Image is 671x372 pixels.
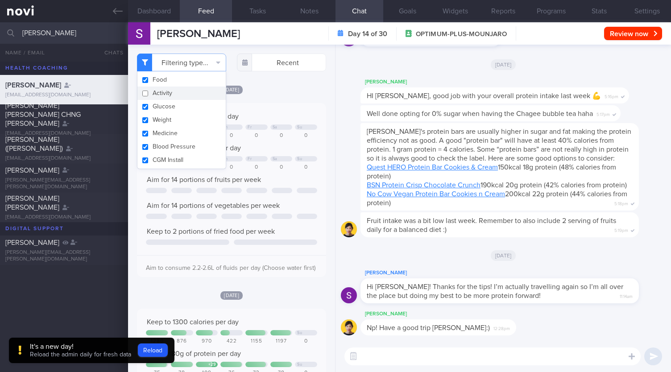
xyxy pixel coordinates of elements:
[5,167,59,174] span: [PERSON_NAME]
[360,309,543,319] div: [PERSON_NAME]
[604,27,662,40] button: Review now
[245,164,268,171] div: 0
[220,86,243,94] span: [DATE]
[5,214,123,221] div: [EMAIL_ADDRESS][DOMAIN_NAME]
[270,164,293,171] div: 0
[596,109,610,118] span: 5:17pm
[248,125,252,130] div: Fr
[208,362,216,367] div: + 29
[137,127,226,140] button: Medicine
[614,198,628,207] span: 5:18pm
[248,157,252,161] div: Fr
[491,250,516,261] span: [DATE]
[137,54,226,71] button: Filtering type...
[614,225,628,234] span: 5:19pm
[147,350,241,357] span: Aim for 80g of protein per day
[245,132,268,139] div: 0
[5,82,61,89] span: [PERSON_NAME]
[297,157,302,161] div: Su
[5,195,59,211] span: [PERSON_NAME] [PERSON_NAME]
[137,140,226,153] button: Blood Pressure
[5,92,123,99] div: [EMAIL_ADDRESS][DOMAIN_NAME]
[367,190,505,198] a: No Cow Vegan Protein Bar Cookies n Cream
[295,164,317,171] div: 0
[92,44,128,62] button: Chats
[220,132,243,139] div: 0
[147,228,275,235] span: Keep to 2 portions of fried food per week
[5,130,123,137] div: [EMAIL_ADDRESS][DOMAIN_NAME]
[273,125,278,130] div: Sa
[367,324,490,331] span: Np! Have a good trip [PERSON_NAME]:)
[367,92,601,99] span: HI [PERSON_NAME], good job with your overall protein intake last week 💪
[196,338,218,345] div: 970
[493,323,510,332] span: 12:28pm
[367,182,480,189] a: BSN Protein Crisp Chocolate Crunch
[5,249,123,263] div: [PERSON_NAME][EMAIL_ADDRESS][PERSON_NAME][DOMAIN_NAME]
[30,342,131,351] div: It's a new day!
[348,29,387,38] strong: Day 14 of 30
[5,177,123,190] div: [PERSON_NAME][EMAIL_ADDRESS][PERSON_NAME][DOMAIN_NAME]
[367,110,593,117] span: Well done opting for 0% sugar when having the Chagee bubble tea haha
[30,351,131,358] span: Reload the admin daily for fresh data
[360,77,656,87] div: [PERSON_NAME]
[5,136,63,152] span: [PERSON_NAME] ([PERSON_NAME])
[245,338,268,345] div: 1155
[367,164,498,171] a: Quest HERO Protein Bar Cookies & Cream
[147,318,239,326] span: Keep to 1300 calories per day
[367,128,631,162] span: [PERSON_NAME]'s protein bars are usually higher in sugar and fat making the protein efficiency no...
[491,59,516,70] span: [DATE]
[5,102,81,127] span: [PERSON_NAME] [PERSON_NAME] CHNG [PERSON_NAME]
[5,155,123,162] div: [EMAIL_ADDRESS][DOMAIN_NAME]
[367,283,623,299] span: Hi [PERSON_NAME]! Thanks for the tips! I’m actually travelling again so I’m all over the place bu...
[220,291,243,300] span: [DATE]
[270,132,293,139] div: 0
[416,30,507,39] span: OPTIMUM-PLUS-MOUNJARO
[367,164,616,180] span: 150kcal 18g protein (48% calories from protein)
[137,87,226,100] button: Activity
[270,338,293,345] div: 1197
[220,164,243,171] div: 0
[367,190,627,207] span: 200kcal 22g protein (44% calories from protein)
[297,125,302,130] div: Su
[295,132,317,139] div: 0
[295,338,317,345] div: 0
[5,239,59,246] span: [PERSON_NAME]
[157,29,240,39] span: [PERSON_NAME]
[137,153,226,167] button: CGM Install
[171,338,193,345] div: 876
[273,157,278,161] div: Sa
[137,73,226,87] button: Food
[605,91,618,100] span: 5:16pm
[367,217,616,233] span: Fruit intake was a bit low last week. Remember to also include 2 serving of fruits daily for a ba...
[146,265,315,271] span: Aim to consume 2.2-2.6L of fluids per day (Choose water first)
[147,202,280,209] span: Aim for 14 portions of vegetables per week
[147,176,261,183] span: Aim for 14 portions of fruits per week
[620,291,633,300] span: 11:14am
[137,100,226,113] button: Glucose
[367,182,627,189] span: 190kcal 20g protein (42% calories from protein)
[360,268,666,278] div: [PERSON_NAME]
[297,362,302,367] div: Su
[138,343,168,357] button: Reload
[297,331,302,335] div: Su
[137,113,226,127] button: Weight
[220,338,243,345] div: 422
